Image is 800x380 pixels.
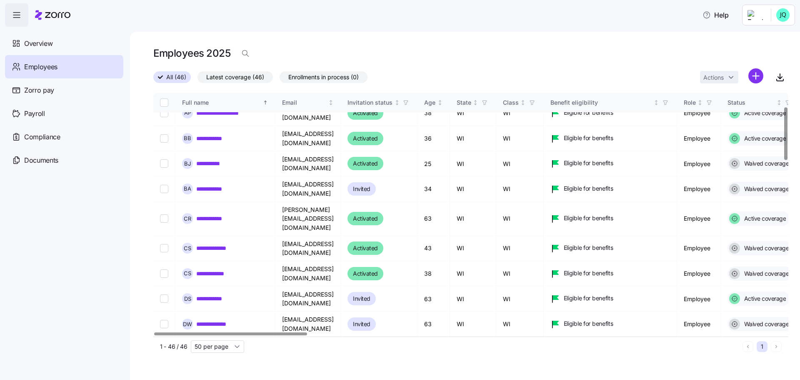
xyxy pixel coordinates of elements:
td: WI [496,202,544,236]
td: WI [450,312,496,337]
span: Eligible for benefits [564,244,613,252]
td: [EMAIL_ADDRESS][DOMAIN_NAME] [275,236,341,261]
td: Employee [677,236,721,261]
input: Select record 11 [160,320,168,328]
td: [EMAIL_ADDRESS][DOMAIN_NAME] [275,261,341,286]
span: Eligible for benefits [564,214,613,222]
span: Help [702,10,729,20]
a: Overview [5,32,123,55]
img: Employer logo [747,10,764,20]
div: Benefit eligibility [550,98,652,107]
div: Full name [182,98,261,107]
span: Eligible for benefits [564,320,613,328]
img: 4b8e4801d554be10763704beea63fd77 [776,8,790,22]
th: AgeNot sorted [417,93,450,112]
td: [EMAIL_ADDRESS][DOMAIN_NAME] [275,101,341,126]
td: WI [450,202,496,236]
div: Class [503,98,519,107]
th: RoleNot sorted [677,93,721,112]
div: Not sorted [437,100,443,106]
span: D S [184,296,191,302]
td: WI [496,261,544,286]
h1: Employees 2025 [153,47,230,60]
input: Select all records [160,98,168,107]
span: Waived coverage [742,244,789,252]
td: Employee [677,101,721,126]
td: WI [450,126,496,151]
td: WI [496,286,544,312]
div: Age [424,98,435,107]
span: Enrollments in process (0) [288,72,359,83]
th: Invitation statusNot sorted [341,93,417,112]
div: Not sorted [520,100,526,106]
td: 63 [417,202,450,236]
td: [EMAIL_ADDRESS][DOMAIN_NAME] [275,286,341,312]
input: Select record 9 [160,269,168,278]
span: Eligible for benefits [564,294,613,302]
span: Overview [24,38,52,49]
div: Invitation status [347,98,392,107]
td: WI [450,151,496,176]
span: Activated [353,108,378,118]
td: 63 [417,312,450,337]
td: WI [496,101,544,126]
input: Select record 3 [160,109,168,117]
th: EmailNot sorted [275,93,341,112]
span: Activated [353,133,378,143]
td: Employee [677,176,721,201]
td: 38 [417,261,450,286]
span: B A [184,186,191,191]
a: Documents [5,148,123,172]
input: Select record 6 [160,185,168,193]
span: Activated [353,214,378,224]
span: D W [183,322,192,327]
span: Actions [703,75,724,81]
button: Previous page [742,341,753,352]
span: All (46) [166,72,186,83]
td: Employee [677,312,721,337]
span: Activated [353,269,378,279]
span: Active coverage [742,214,786,223]
td: Employee [677,261,721,286]
div: Not sorted [653,100,659,106]
button: Help [696,7,735,23]
span: Eligible for benefits [564,269,613,277]
td: WI [450,101,496,126]
td: [EMAIL_ADDRESS][DOMAIN_NAME] [275,151,341,176]
div: Not sorted [697,100,703,106]
span: Latest coverage (46) [206,72,264,83]
span: Documents [24,155,58,166]
div: Role [684,98,696,107]
span: Eligible for benefits [564,134,613,142]
td: 63 [417,286,450,312]
div: Sorted ascending [262,100,268,106]
div: Email [282,98,327,107]
span: Eligible for benefits [564,184,613,193]
td: [PERSON_NAME][EMAIL_ADDRESS][DOMAIN_NAME] [275,202,341,236]
td: [EMAIL_ADDRESS][DOMAIN_NAME] [275,176,341,201]
span: Waived coverage [742,320,789,328]
span: Activated [353,243,378,253]
span: Eligible for benefits [564,159,613,167]
input: Select record 8 [160,244,168,252]
span: B B [184,136,191,141]
span: Eligible for benefits [564,108,613,117]
a: Compliance [5,125,123,148]
span: Active coverage [742,294,786,303]
button: 1 [757,341,767,352]
input: Select record 10 [160,294,168,303]
span: Zorro pay [24,85,54,96]
td: 43 [417,236,450,261]
th: Benefit eligibilityNot sorted [544,93,677,112]
td: WI [450,176,496,201]
td: WI [450,286,496,312]
span: Payroll [24,108,45,119]
button: Next page [771,341,782,352]
td: WI [496,236,544,261]
span: Invited [353,319,370,329]
span: 1 - 46 / 46 [160,342,187,351]
div: Not sorted [776,100,782,106]
span: Activated [353,159,378,169]
td: Employee [677,202,721,236]
td: Employee [677,151,721,176]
